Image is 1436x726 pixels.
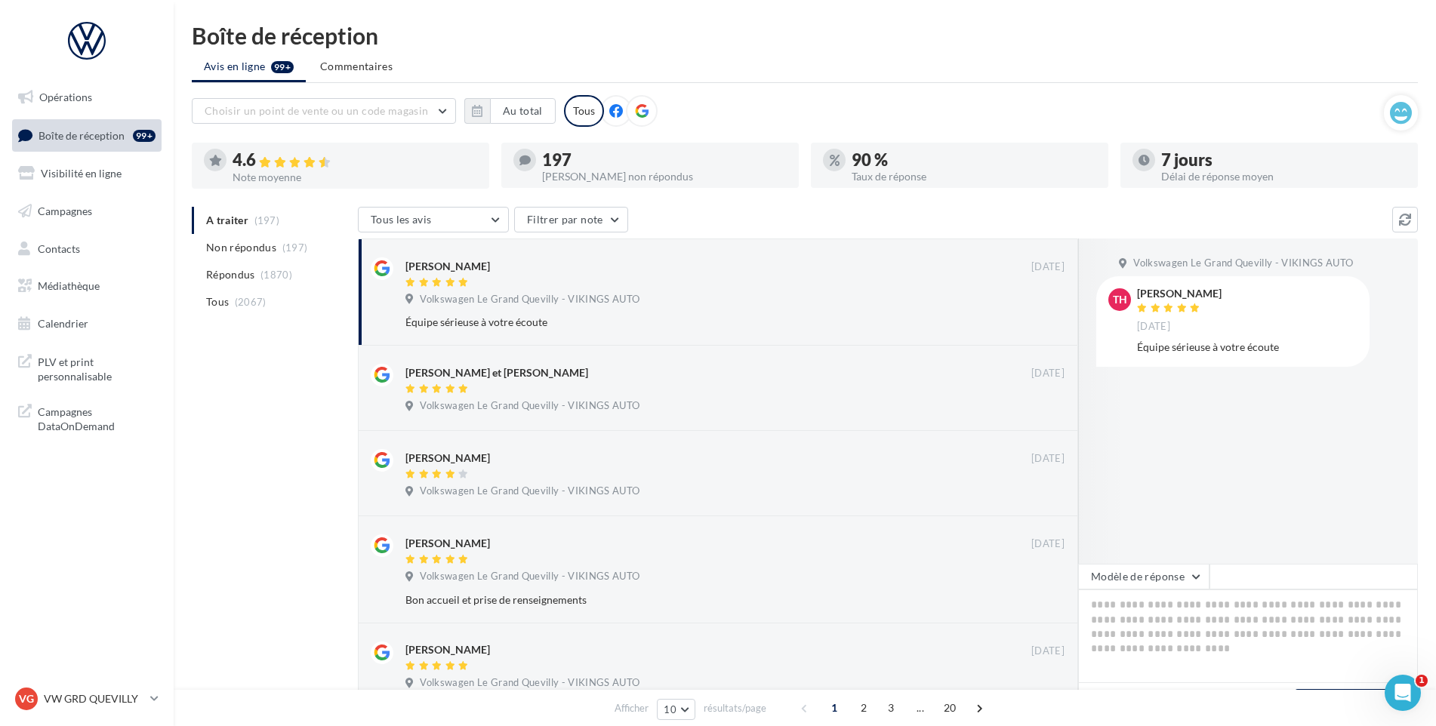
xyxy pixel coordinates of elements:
div: Tous [564,95,604,127]
button: Modèle de réponse [1078,564,1210,589]
iframe: Intercom live chat [1385,675,1421,711]
span: Contacts [38,241,80,254]
span: Tous les avis [371,213,432,226]
a: Contacts [9,233,165,265]
span: Visibilité en ligne [41,167,122,180]
span: 1 [822,696,846,720]
span: Volkswagen Le Grand Quevilly - VIKINGS AUTO [420,485,639,498]
span: Campagnes [38,205,92,217]
a: Calendrier [9,308,165,340]
span: Campagnes DataOnDemand [38,401,156,434]
span: Choisir un point de vente ou un code magasin [205,104,428,117]
span: Non répondus [206,240,276,255]
span: Volkswagen Le Grand Quevilly - VIKINGS AUTO [420,676,639,690]
span: 10 [664,703,676,715]
span: [DATE] [1031,452,1065,466]
button: Tous les avis [358,207,509,232]
span: (197) [282,241,308,254]
span: PLV et print personnalisable [38,352,156,384]
button: Au total [464,98,556,124]
span: Médiathèque [38,279,100,292]
span: Tous [206,294,229,309]
span: 20 [938,696,963,720]
span: 2 [852,696,876,720]
div: 7 jours [1161,152,1406,168]
a: Campagnes [9,195,165,227]
a: Opérations [9,82,165,113]
a: Boîte de réception99+ [9,119,165,152]
span: TH [1113,292,1127,307]
a: PLV et print personnalisable [9,346,165,390]
div: Équipe sérieuse à votre écoute [1137,340,1357,355]
div: [PERSON_NAME] et [PERSON_NAME] [405,365,588,380]
div: [PERSON_NAME] [1137,288,1222,299]
span: VG [19,691,34,706]
span: [DATE] [1031,367,1065,380]
span: Opérations [39,91,92,103]
a: Médiathèque [9,270,165,302]
span: [DATE] [1031,644,1065,658]
div: Taux de réponse [852,171,1096,182]
span: [DATE] [1031,537,1065,551]
div: Note moyenne [233,172,477,183]
span: 3 [879,696,903,720]
div: 90 % [852,152,1096,168]
span: ... [908,696,932,720]
span: Afficher [615,701,649,715]
span: Boîte de réception [39,128,125,141]
span: [DATE] [1031,260,1065,274]
span: Volkswagen Le Grand Quevilly - VIKINGS AUTO [1133,257,1353,270]
a: Visibilité en ligne [9,158,165,189]
p: VW GRD QUEVILLY [44,691,144,706]
span: (1870) [260,269,292,281]
div: Bon accueil et prise de renseignements [405,592,966,608]
a: Campagnes DataOnDemand [9,395,165,440]
span: Volkswagen Le Grand Quevilly - VIKINGS AUTO [420,293,639,306]
span: Calendrier [38,317,88,330]
span: (2067) [235,296,267,308]
div: 99+ [133,130,156,142]
button: 10 [657,699,695,720]
div: [PERSON_NAME] [405,536,490,551]
span: Volkswagen Le Grand Quevilly - VIKINGS AUTO [420,570,639,583]
button: Choisir un point de vente ou un code magasin [192,98,456,124]
span: [DATE] [1137,320,1170,334]
div: Boîte de réception [192,24,1418,47]
div: Délai de réponse moyen [1161,171,1406,182]
span: 1 [1416,675,1428,687]
div: 197 [542,152,787,168]
div: Équipe sérieuse à votre écoute [405,315,966,330]
div: [PERSON_NAME] non répondus [542,171,787,182]
div: [PERSON_NAME] [405,259,490,274]
div: [PERSON_NAME] [405,642,490,657]
button: Au total [490,98,556,124]
span: Volkswagen Le Grand Quevilly - VIKINGS AUTO [420,399,639,413]
div: [PERSON_NAME] [405,451,490,466]
div: 4.6 [233,152,477,169]
button: Filtrer par note [514,207,628,232]
span: résultats/page [704,701,766,715]
span: Répondus [206,267,255,282]
span: Commentaires [320,59,393,74]
a: VG VW GRD QUEVILLY [12,684,162,713]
